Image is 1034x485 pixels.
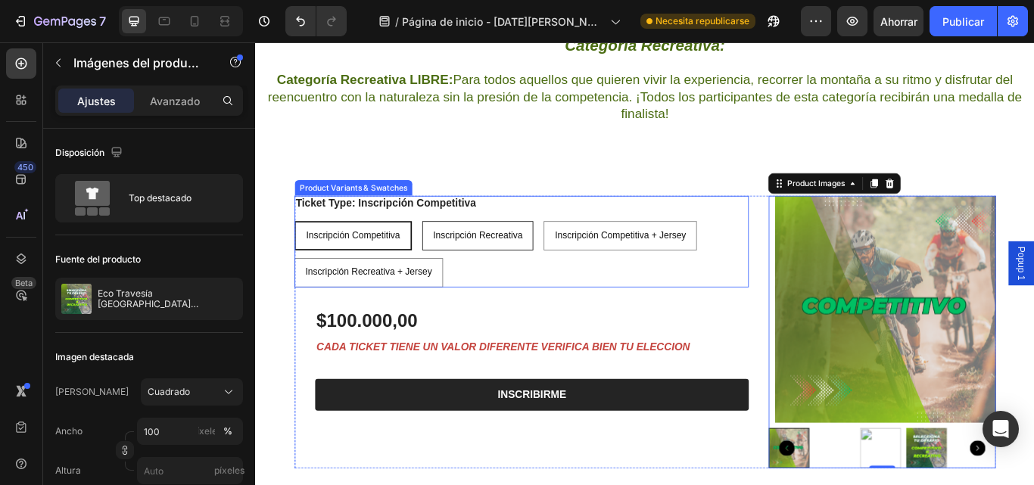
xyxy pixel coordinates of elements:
span: Inscripción Competitiva [59,219,169,231]
font: 450 [17,162,33,173]
font: Disposición [55,147,104,158]
img: imagen de característica del producto [61,284,92,314]
input: píxeles [137,457,243,484]
div: Abrir Intercom Messenger [983,411,1019,447]
div: $100.000,00 [70,310,191,340]
span: Popup 1 [886,238,901,278]
font: Fuente del producto [55,253,141,265]
span: Inscripción Recreativa + Jersey [58,262,206,274]
div: Product Variants & Swatches [48,163,179,177]
legend: Ticket Type: Inscripción Competitiva [45,179,259,198]
p: CADA TICKET TIENE UN VALOR DIFERENTE VERIFICA BIEN TU ELECCION [71,345,574,367]
button: Cuadrado [141,378,243,406]
span: Inscripción Recreativa [207,219,312,231]
font: Eco Travesía [GEOGRAPHIC_DATA][PERSON_NAME], El Reencuentro Con La Montaña [98,288,226,331]
font: Ajustes [77,95,116,107]
button: % [198,422,216,440]
div: Deshacer/Rehacer [285,6,347,36]
strong: Categoría Recreativa LIBRE: [25,36,230,52]
button: píxeles [219,422,237,440]
font: Top destacado [129,192,192,204]
button: Ahorrar [874,6,923,36]
font: 7 [99,14,106,29]
input: píxeles% [137,418,243,445]
font: Imagen destacada [55,351,134,362]
font: Página de inicio - [DATE][PERSON_NAME] 23:41:14 [402,15,597,44]
button: Carousel Back Arrow [610,465,628,483]
font: píxeles [192,425,222,437]
div: INSCRIBIRME [282,403,363,419]
font: Altura [55,465,81,476]
font: % [223,425,232,437]
font: Imágenes del producto [73,55,206,70]
font: Ahorrar [880,15,917,28]
button: Carousel Next Arrow [833,465,851,483]
font: Beta [15,278,33,288]
button: 7 [6,6,113,36]
button: INSCRIBIRME [70,393,575,430]
font: píxeles [214,465,244,476]
span: Inscripción Competitiva + Jersey [349,219,502,231]
iframe: Área de diseño [255,42,1034,485]
button: Publicar [930,6,997,36]
font: Necesita republicarse [656,15,749,26]
font: Publicar [942,15,984,28]
p: Imágenes del producto [73,54,202,72]
font: / [395,15,399,28]
div: Product Images [617,158,690,172]
font: Avanzado [150,95,200,107]
font: [PERSON_NAME] [55,386,129,397]
font: Ancho [55,425,83,437]
font: Cuadrado [148,386,190,397]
